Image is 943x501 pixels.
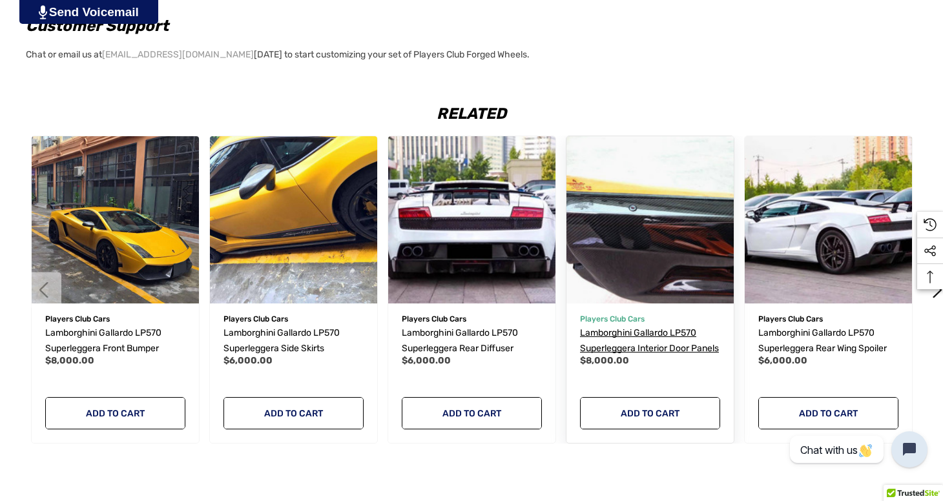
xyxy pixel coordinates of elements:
[402,325,542,356] a: Lamborghini Gallardo LP570 Superleggera Rear Diffuser,$6,000.00
[924,245,937,258] svg: Social Media
[210,136,377,303] img: Lamborghini Gallardo LP570 Superleggera Side Skirts
[388,136,555,303] a: Lamborghini Gallardo LP570 Superleggera Rear Diffuser,$6,000.00
[45,355,94,366] span: $8,000.00
[45,325,185,356] a: Lamborghini Gallardo LP570 Superleggera Front Bumper,$8,000.00
[402,327,518,354] span: Lamborghini Gallardo LP570 Superleggera Rear Diffuser
[45,397,185,429] a: Add to Cart
[745,136,912,303] img: Lamborghini Gallardo LP570 Superleggera Rear Wing Spoiler
[39,5,47,19] img: PjwhLS0gR2VuZXJhdG9yOiBHcmF2aXQuaW8gLS0+PHN2ZyB4bWxucz0iaHR0cDovL3d3dy53My5vcmcvMjAwMC9zdmciIHhtb...
[758,327,887,354] span: Lamborghini Gallardo LP570 Superleggera Rear Wing Spoiler
[223,355,273,366] span: $6,000.00
[210,136,377,303] a: Lamborghini Gallardo LP570 Superleggera Side Skirts,$6,000.00
[102,46,254,64] a: [EMAIL_ADDRESS][DOMAIN_NAME]
[580,325,720,356] a: Lamborghini Gallardo LP570 Superleggera Interior Door Panels,$8,000.00
[917,271,943,283] svg: Top
[32,136,199,303] img: Lamborghini Gallardo LP570 Superleggera Front Bumper
[580,327,719,354] span: Lamborghini Gallardo LP570 Superleggera Interior Door Panels
[580,311,720,327] p: Players Club Cars
[223,311,364,327] p: Players Club Cars
[745,136,912,303] a: Lamborghini Gallardo LP570 Superleggera Rear Wing Spoiler,$6,000.00
[26,42,909,64] p: Chat or email us at [DATE] to start customizing your set of Players Club Forged Wheels.
[758,311,898,327] p: Players Club Cars
[26,14,909,37] h2: Customer Support
[45,327,161,354] span: Lamborghini Gallardo LP570 Superleggera Front Bumper
[223,397,364,429] a: Add to Cart
[758,397,898,429] a: Add to Cart
[402,355,451,366] span: $6,000.00
[223,327,340,354] span: Lamborghini Gallardo LP570 Superleggera Side Skirts
[32,136,199,303] a: Lamborghini Gallardo LP570 Superleggera Front Bumper,$8,000.00
[223,325,364,356] a: Lamborghini Gallardo LP570 Superleggera Side Skirts,$6,000.00
[45,311,185,327] p: Players Club Cars
[580,355,629,366] span: $8,000.00
[26,272,61,307] button: Go to slide 2 of 2
[402,311,542,327] p: Players Club Cars
[924,218,937,231] svg: Recently Viewed
[758,355,807,366] span: $6,000.00
[566,136,734,303] a: Lamborghini Gallardo LP570 Superleggera Interior Door Panels,$8,000.00
[758,325,898,356] a: Lamborghini Gallardo LP570 Superleggera Rear Wing Spoiler,$6,000.00
[388,136,555,303] img: Lamborghini Gallardo LP570 Superleggera Rear Diffuser
[26,106,917,121] h2: Related
[558,128,742,312] img: Lamborghini Gallardo LP570 Superleggera Interior Door Panels
[402,397,542,429] a: Add to Cart
[580,397,720,429] a: Add to Cart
